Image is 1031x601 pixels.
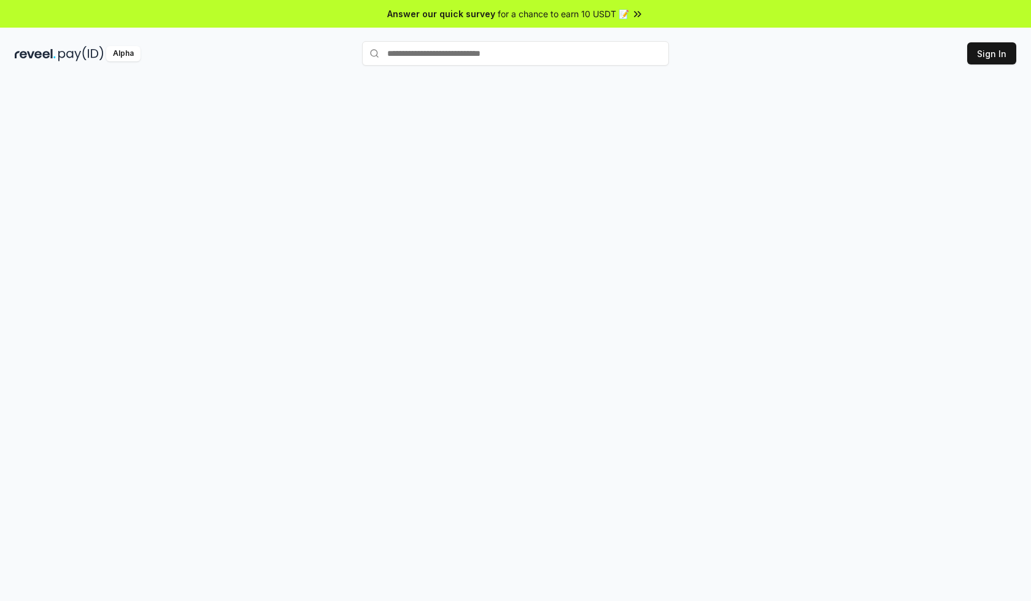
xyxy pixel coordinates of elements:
[387,7,495,20] span: Answer our quick survey
[498,7,629,20] span: for a chance to earn 10 USDT 📝
[15,46,56,61] img: reveel_dark
[106,46,141,61] div: Alpha
[58,46,104,61] img: pay_id
[967,42,1016,64] button: Sign In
